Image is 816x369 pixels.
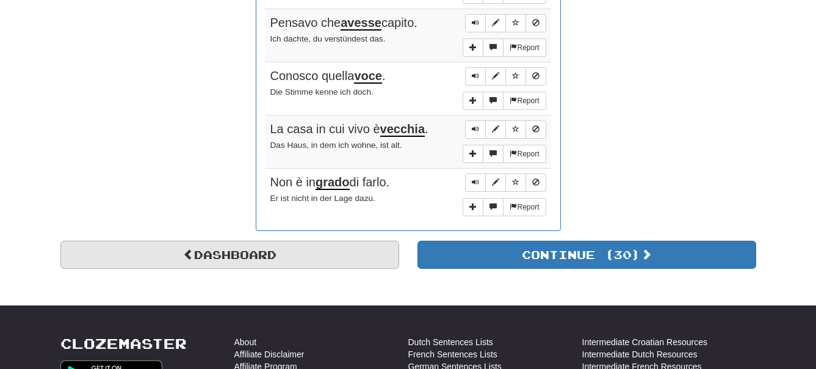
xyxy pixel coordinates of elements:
button: Report [503,198,546,216]
div: More sentence controls [463,198,546,216]
a: Intermediate Croatian Resources [582,336,707,348]
button: Edit sentence [485,120,506,139]
button: Play sentence audio [465,67,486,86]
button: Toggle ignore [525,174,546,192]
span: Non è in di farlo. [270,175,390,190]
button: Toggle ignore [525,14,546,32]
div: Sentence controls [465,67,546,86]
button: Edit sentence [485,174,506,192]
a: Affiliate Disclaimer [234,348,305,360]
button: Toggle favorite [505,120,526,139]
button: Add sentence to collection [463,145,483,163]
button: Continue (30) [417,241,756,269]
button: Add sentence to collection [463,38,483,57]
span: Pensavo che capito. [270,16,417,31]
button: Edit sentence [485,67,506,86]
u: avesse [341,16,381,31]
div: More sentence controls [463,38,546,57]
button: Edit sentence [485,14,506,32]
small: Ich dachte, du verstündest das. [270,34,386,43]
div: Sentence controls [465,120,546,139]
small: Das Haus, in dem ich wohne, ist alt. [270,141,402,150]
button: Toggle ignore [525,67,546,86]
a: Clozemaster [60,336,187,351]
button: Report [503,38,546,57]
button: Add sentence to collection [463,198,483,216]
button: Play sentence audio [465,120,486,139]
span: Conosco quella . [270,69,386,84]
a: Dashboard [60,241,399,269]
div: More sentence controls [463,145,546,163]
div: Sentence controls [465,174,546,192]
button: Toggle ignore [525,120,546,139]
u: grado [316,175,350,190]
small: Er ist nicht in der Lage dazu. [270,194,375,203]
button: Report [503,145,546,163]
u: voce [354,69,382,84]
small: Die Stimme kenne ich doch. [270,87,374,97]
a: About [234,336,257,348]
button: Toggle favorite [505,14,526,32]
a: Intermediate Dutch Resources [582,348,698,360]
a: French Sentences Lists [408,348,497,360]
div: Sentence controls [465,14,546,32]
span: La casa in cui vivo è . [270,122,428,137]
u: vecchia [380,122,425,137]
button: Add sentence to collection [463,92,483,110]
button: Toggle favorite [505,174,526,192]
div: More sentence controls [463,92,546,110]
a: Dutch Sentences Lists [408,336,493,348]
button: Play sentence audio [465,14,486,32]
button: Toggle favorite [505,67,526,86]
button: Play sentence audio [465,174,486,192]
button: Report [503,92,546,110]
